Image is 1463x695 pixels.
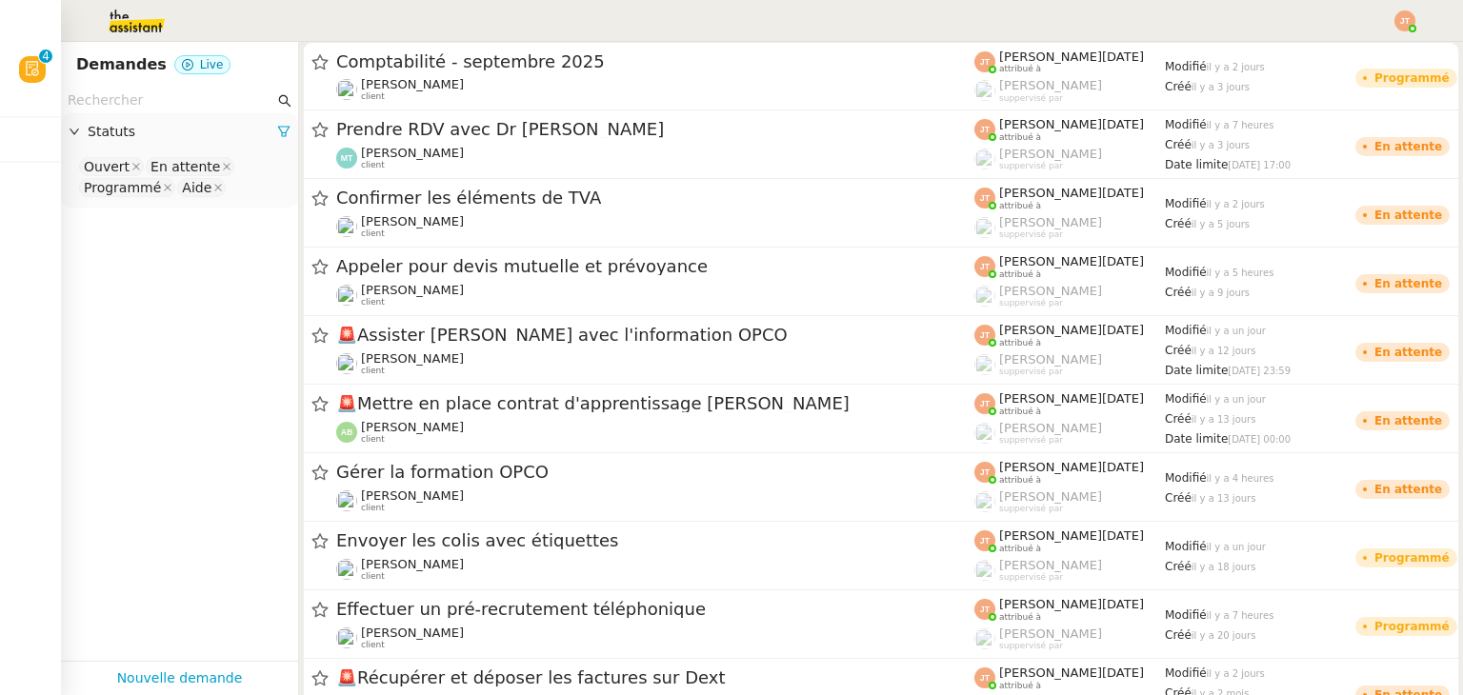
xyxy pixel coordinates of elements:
[974,50,1165,74] app-user-label: attribué à
[974,489,1165,514] app-user-label: suppervisé par
[974,188,995,208] img: svg
[336,189,974,207] span: Confirmer les éléments de TVA
[1374,484,1442,495] div: En attente
[1165,266,1207,279] span: Modifié
[999,665,1144,680] span: [PERSON_NAME][DATE]
[974,462,995,483] img: svg
[361,283,464,297] span: [PERSON_NAME]
[974,352,1165,377] app-user-label: suppervisé par
[1374,415,1442,427] div: En attente
[1192,493,1256,504] span: il y a 13 jours
[999,421,1102,435] span: [PERSON_NAME]
[974,667,995,688] img: svg
[1165,364,1228,377] span: Date limite
[999,391,1144,406] span: [PERSON_NAME][DATE]
[1207,268,1274,278] span: il y a 5 heures
[1207,62,1265,72] span: il y a 2 jours
[361,146,464,160] span: [PERSON_NAME]
[1165,432,1228,446] span: Date limite
[999,504,1063,514] span: suppervisé par
[1207,120,1274,130] span: il y a 7 heures
[336,283,974,308] app-user-detailed-label: client
[1165,392,1207,406] span: Modifié
[974,119,995,140] img: svg
[974,599,995,620] img: svg
[336,490,357,511] img: users%2F3XW7N0tEcIOoc8sxKxWqDcFn91D2%2Favatar%2F5653ca14-9fea-463f-a381-ec4f4d723a3b
[974,558,1165,583] app-user-label: suppervisé par
[999,641,1063,651] span: suppervisé par
[1165,412,1192,426] span: Créé
[999,681,1041,691] span: attribué à
[999,201,1041,211] span: attribué à
[61,113,298,150] div: Statuts
[974,51,995,72] img: svg
[999,367,1063,377] span: suppervisé par
[336,285,357,306] img: users%2FdHO1iM5N2ObAeWsI96eSgBoqS9g1%2Favatar%2Fdownload.png
[1207,610,1274,621] span: il y a 7 heures
[361,488,464,503] span: [PERSON_NAME]
[999,352,1102,367] span: [PERSON_NAME]
[361,77,464,91] span: [PERSON_NAME]
[974,626,1165,651] app-user-label: suppervisé par
[1228,160,1291,170] span: [DATE] 17:00
[1374,72,1450,84] div: Programmé
[974,560,995,581] img: users%2FoFdbodQ3TgNoWt9kP3GXAs5oaCq1%2Favatar%2Fprofile-pic.png
[336,121,974,138] span: Prendre RDV avec Dr [PERSON_NAME]
[68,89,274,111] input: Rechercher
[361,503,385,513] span: client
[999,407,1041,417] span: attribué à
[1207,394,1266,405] span: il y a un jour
[1192,288,1250,298] span: il y a 9 jours
[336,669,974,686] span: Récupérer et déposer les factures sur Dext
[336,395,974,412] span: Mettre en place contrat d'apprentissage [PERSON_NAME]
[974,323,1165,347] app-user-label: attribué à
[336,351,974,376] app-user-detailed-label: client
[974,80,995,101] img: users%2FoFdbodQ3TgNoWt9kP3GXAs5oaCq1%2Favatar%2Fprofile-pic.png
[1165,158,1228,171] span: Date limite
[336,148,357,169] img: svg
[1374,552,1450,564] div: Programmé
[999,475,1041,486] span: attribué à
[999,338,1041,348] span: attribué à
[84,179,161,196] div: Programmé
[336,258,974,275] span: Appeler pour devis mutuelle et prévoyance
[79,178,175,197] nz-select-item: Programmé
[1165,666,1207,680] span: Modifié
[974,284,1165,308] app-user-label: suppervisé par
[361,366,385,376] span: client
[999,544,1041,554] span: attribué à
[361,640,385,650] span: client
[974,217,995,238] img: users%2FoFdbodQ3TgNoWt9kP3GXAs5oaCq1%2Favatar%2Fprofile-pic.png
[336,625,974,650] app-user-detailed-label: client
[974,215,1165,240] app-user-label: suppervisé par
[999,489,1102,504] span: [PERSON_NAME]
[999,147,1102,161] span: [PERSON_NAME]
[999,298,1063,308] span: suppervisé par
[974,528,1165,553] app-user-label: attribué à
[336,557,974,582] app-user-detailed-label: client
[999,50,1144,64] span: [PERSON_NAME][DATE]
[999,269,1041,280] span: attribué à
[361,434,385,445] span: client
[974,147,1165,171] app-user-label: suppervisé par
[974,117,1165,142] app-user-label: attribué à
[974,460,1165,485] app-user-label: attribué à
[1165,197,1207,210] span: Modifié
[1207,326,1266,336] span: il y a un jour
[1374,141,1442,152] div: En attente
[336,464,974,481] span: Gérer la formation OPCO
[336,353,357,374] img: users%2F3XW7N0tEcIOoc8sxKxWqDcFn91D2%2Favatar%2F5653ca14-9fea-463f-a381-ec4f4d723a3b
[974,423,995,444] img: users%2FoFdbodQ3TgNoWt9kP3GXAs5oaCq1%2Favatar%2Fprofile-pic.png
[1207,668,1265,679] span: il y a 2 jours
[999,558,1102,572] span: [PERSON_NAME]
[1207,473,1274,484] span: il y a 4 heures
[974,530,995,551] img: svg
[1165,60,1207,73] span: Modifié
[336,488,974,513] app-user-detailed-label: client
[974,421,1165,446] app-user-label: suppervisé par
[1165,217,1192,230] span: Créé
[999,435,1063,446] span: suppervisé par
[1165,540,1207,553] span: Modifié
[336,532,974,549] span: Envoyer les colis avec étiquettes
[117,667,243,689] a: Nouvelle demande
